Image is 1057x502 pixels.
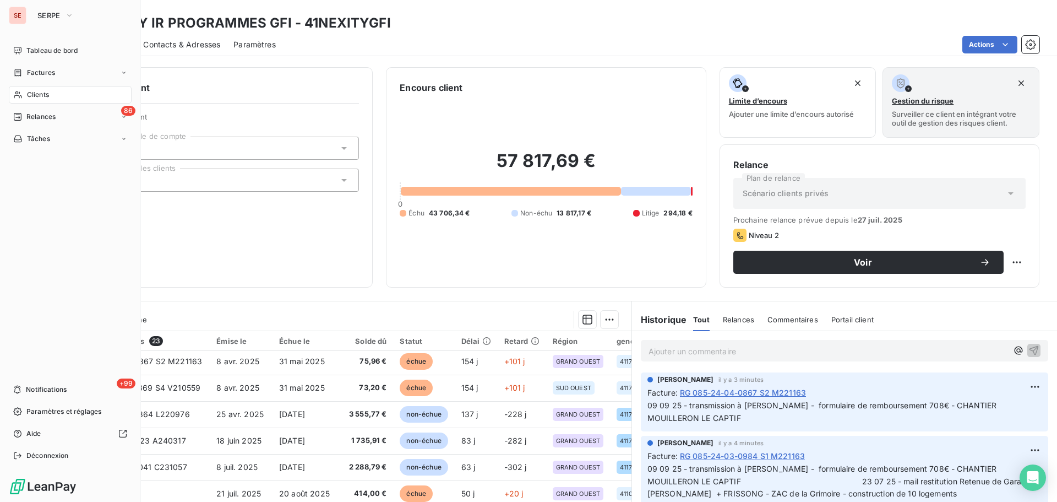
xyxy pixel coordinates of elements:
[680,387,806,398] span: RG 085-24-04-0867 S2 M221163
[620,464,647,471] span: 41170004
[962,36,1017,53] button: Actions
[343,356,387,367] span: 75,96 €
[461,436,476,445] span: 83 j
[733,158,1026,171] h6: Relance
[233,39,276,50] span: Paramètres
[400,150,692,183] h2: 57 817,69 €
[26,112,56,122] span: Relances
[657,438,714,448] span: [PERSON_NAME]
[26,451,69,461] span: Déconnexion
[461,409,478,419] span: 137 j
[620,385,646,391] span: 41170001
[343,409,387,420] span: 3 555,77 €
[504,409,527,419] span: -228 j
[461,383,478,392] span: 154 j
[680,450,805,462] span: RG 085-24-03-0984 S1 M221163
[279,409,305,419] span: [DATE]
[216,489,261,498] span: 21 juil. 2025
[143,39,220,50] span: Contacts & Adresses
[461,489,475,498] span: 50 j
[892,110,1030,127] span: Surveiller ce client en intégrant votre outil de gestion des risques client.
[26,385,67,395] span: Notifications
[400,353,433,370] span: échue
[216,409,264,419] span: 25 avr. 2025
[556,464,601,471] span: GRAND OUEST
[343,435,387,446] span: 1 735,91 €
[556,411,601,418] span: GRAND OUEST
[642,208,660,218] span: Litige
[718,376,764,383] span: il y a 3 minutes
[556,385,591,391] span: SUD OUEST
[620,438,647,444] span: 41170004
[556,438,601,444] span: GRAND OUEST
[27,134,50,144] span: Tâches
[858,215,902,224] span: 27 juil. 2025
[117,379,135,388] span: +99
[553,337,604,346] div: Région
[504,337,540,346] div: Retard
[279,436,305,445] span: [DATE]
[461,357,478,366] span: 154 j
[9,478,77,495] img: Logo LeanPay
[647,387,678,398] span: Facture :
[620,358,646,365] span: 41170001
[26,407,101,417] span: Paramètres et réglages
[26,46,78,56] span: Tableau de bord
[27,90,49,100] span: Clients
[520,208,552,218] span: Non-échu
[556,358,601,365] span: GRAND OUEST
[343,462,387,473] span: 2 288,79 €
[216,357,259,366] span: 8 avr. 2025
[892,96,954,105] span: Gestion du risque
[749,231,779,240] span: Niveau 2
[723,315,754,324] span: Relances
[400,459,448,476] span: non-échue
[647,464,1037,499] span: 09 09 25 - transmission à [PERSON_NAME] - formulaire de remboursement 708€ - CHANTIER MOUILLERON ...
[747,258,979,267] span: Voir
[504,357,525,366] span: +101 j
[279,489,330,498] span: 20 août 2025
[67,81,359,94] h6: Informations client
[343,382,387,393] span: 73,20 €
[620,490,646,497] span: 41100001
[718,440,764,446] span: il y a 4 minutes
[279,357,325,366] span: 31 mai 2025
[831,315,874,324] span: Portail client
[26,429,41,439] span: Aide
[693,315,710,324] span: Tout
[9,7,26,24] div: SE
[279,383,325,392] span: 31 mai 2025
[461,462,476,472] span: 63 j
[767,315,818,324] span: Commentaires
[647,450,678,462] span: Facture :
[400,485,433,502] span: échue
[663,208,692,218] span: 294,18 €
[729,96,787,105] span: Limite d’encours
[37,11,61,20] span: SERPE
[504,489,524,498] span: +20 j
[400,337,448,346] div: Statut
[647,401,999,423] span: 09 09 25 - transmission à [PERSON_NAME] - formulaire de remboursement 708€ - CHANTIER MOUILLERON ...
[279,462,305,472] span: [DATE]
[429,208,470,218] span: 43 706,34 €
[216,436,261,445] span: 18 juin 2025
[733,215,1026,224] span: Prochaine relance prévue depuis le
[216,462,258,472] span: 8 juil. 2025
[882,67,1039,138] button: Gestion du risqueSurveiller ce client en intégrant votre outil de gestion des risques client.
[557,208,591,218] span: 13 817,17 €
[504,383,525,392] span: +101 j
[556,490,601,497] span: GRAND OUEST
[720,67,876,138] button: Limite d’encoursAjouter une limite d’encours autorisé
[121,106,135,116] span: 86
[89,112,359,128] span: Propriétés Client
[657,375,714,385] span: [PERSON_NAME]
[343,488,387,499] span: 414,00 €
[343,337,387,346] div: Solde dû
[400,380,433,396] span: échue
[1020,465,1046,491] div: Open Intercom Messenger
[408,208,424,218] span: Échu
[617,337,682,346] div: generalAccountId
[729,110,854,118] span: Ajouter une limite d’encours autorisé
[97,13,391,33] h3: NEXITY IR PROGRAMMES GFI - 41NEXITYGFI
[216,337,266,346] div: Émise le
